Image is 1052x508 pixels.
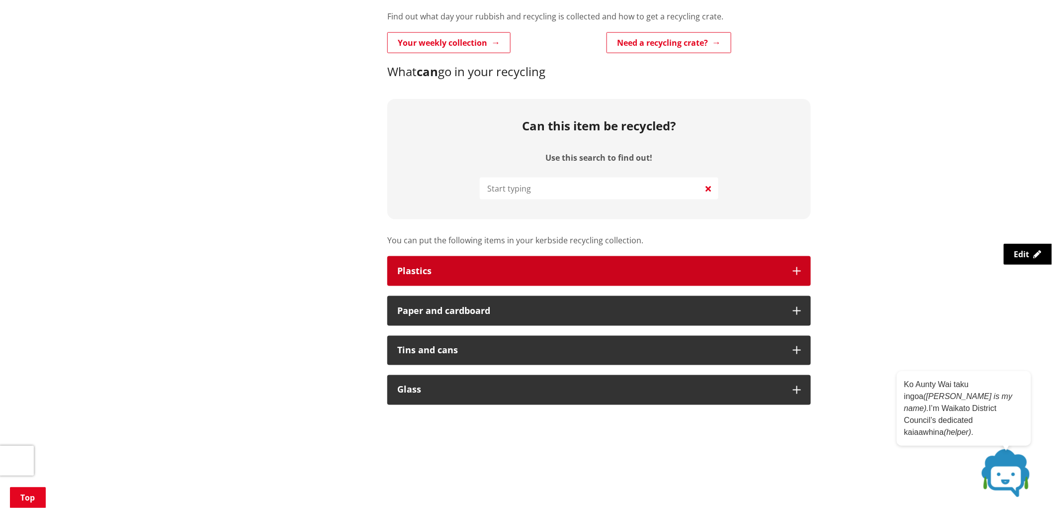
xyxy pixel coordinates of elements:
p: Find out what day your rubbish and recycling is collected and how to get a recycling crate. [387,10,811,22]
button: Plastics [387,256,811,286]
button: Glass [387,375,811,405]
div: Tins and cans [397,346,783,356]
em: (helper) [944,428,971,436]
p: You can put the following items in your kerbside recycling collection. [387,234,811,246]
a: Top [10,487,46,508]
button: Tins and cans [387,336,811,366]
div: Glass [397,385,783,395]
a: Your weekly collection [387,32,511,53]
a: Need a recycling crate? [607,32,731,53]
a: Edit [1004,244,1052,265]
h2: Can this item be recycled? [523,119,676,133]
button: Paper and cardboard [387,296,811,326]
p: Ko Aunty Wai taku ingoa I’m Waikato District Council’s dedicated kaiaawhina . [904,379,1024,438]
em: ([PERSON_NAME] is my name). [904,392,1013,412]
div: Paper and cardboard [397,306,783,316]
strong: can [417,63,438,80]
h3: What go in your recycling [387,65,811,79]
div: Plastics [397,266,783,276]
span: Edit [1014,249,1030,260]
input: Start typing [480,178,718,200]
label: Use this search to find out! [546,153,653,163]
